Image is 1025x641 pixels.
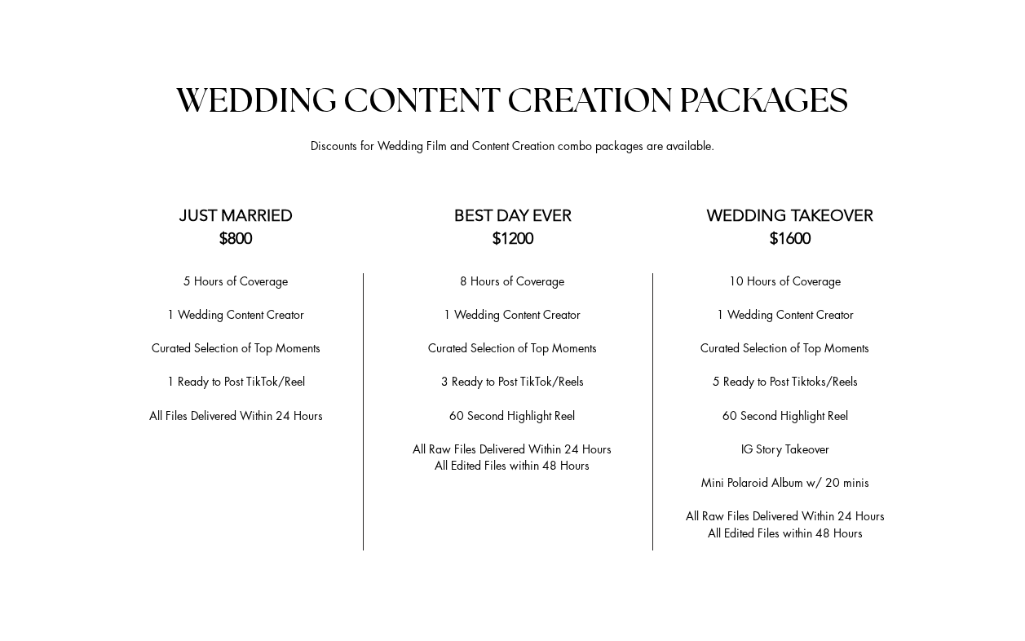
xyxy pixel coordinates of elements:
span: WEDDING TAKEOVER $1600 [707,206,873,248]
span: 1 Wedding Content Creator [717,307,854,322]
span: 1 Wedding Content Creator [444,307,581,322]
span: Discounts for Wedding Film and Content Creation combo packages are available. [311,138,714,153]
span: All Raw Files Delivered Within 24 Hours [413,441,612,457]
span: 5 Hours of Coverage [183,273,288,289]
span: ​Curated Selection of Top Moments [152,340,320,356]
span: 10 Hours of Coverage [729,273,841,289]
span: Mini Polaroid Album w/ 20 minis [701,475,869,490]
span: 1 Wedding Content Creator [167,307,304,322]
span: ​Curated Selection of Top Moments [428,340,597,356]
span: BEST DAY EVER $1200 [454,206,572,248]
span: All Edited Files within 48 Hours [435,458,590,473]
span: Curated Selection of Top Moments [700,340,869,356]
span: 1 Ready to Post TikTok/Reel [167,374,305,389]
span: All Files Delivered Within 24 Hours [149,408,323,423]
span: 3 Ready to Post TikTok/Reels [441,374,584,389]
span: WEDDING CONTENT CREATION PACKAGES [176,84,848,118]
span: All Raw Files Delivered Within 24 Hours [686,508,885,524]
span: 60 Second Highlight Reel [449,408,575,423]
span: 8 Hours of Coverage [460,273,564,289]
span: 5 Ready to Post Tiktoks/Reels [713,374,858,389]
span: 60 Second Highlight Reel [722,408,848,423]
span: $800 [219,228,252,248]
span: All Edited Files within 48 Hours [708,525,863,541]
span: IG Story Takeover [741,441,829,457]
span: JUST MARRIED [179,206,293,225]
